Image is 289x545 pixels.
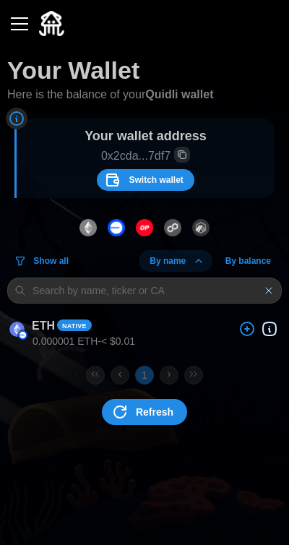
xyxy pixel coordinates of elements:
span: By name [150,251,186,271]
p: 0.000001 ETH [33,334,135,348]
img: Polygon [164,219,181,236]
img: Arbitrum [192,219,210,236]
span: Native [62,321,87,331]
button: Polygon [160,213,185,243]
button: By balance [215,250,282,272]
img: Quidli [39,11,64,36]
span: Refresh [136,400,173,424]
p: 0x2cda...7df7 [24,147,267,166]
span: Switch wallet [129,170,183,190]
img: Base [108,219,125,236]
button: Refresh [102,399,187,425]
p: Here is the balance of your [7,86,213,104]
button: Ethereum [76,213,100,243]
img: Optimism [136,219,153,236]
input: Search by name, ticker or CA [7,278,282,304]
button: Arbitrum [189,213,213,243]
button: Optimism [132,213,157,243]
button: Show all [7,250,79,272]
h1: Your Wallet [7,54,139,86]
button: Switch wallet [97,169,194,191]
span: - < $0.01 [98,335,135,347]
img: ETH (on Base) [9,322,25,337]
button: By name [139,250,212,272]
button: Copy wallet address [174,147,190,163]
span: Show all [33,251,69,271]
button: Base [104,213,129,243]
strong: Quidli wallet [145,88,213,100]
span: By balance [225,251,271,271]
p: ETH [32,317,55,342]
img: Ethereum [79,219,97,236]
strong: Your wallet address [85,129,207,143]
button: 1 [135,366,154,385]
